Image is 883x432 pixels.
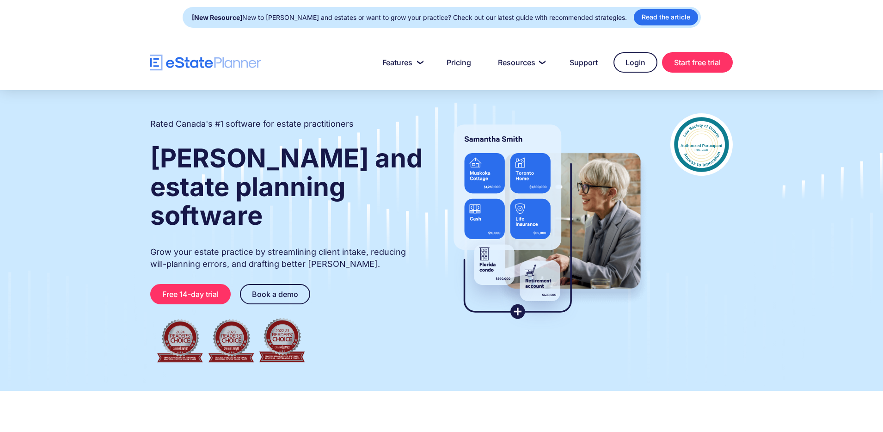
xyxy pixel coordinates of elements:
[150,55,261,71] a: home
[192,13,242,21] strong: [New Resource]
[487,53,554,72] a: Resources
[662,52,733,73] a: Start free trial
[435,53,482,72] a: Pricing
[634,9,698,25] a: Read the article
[150,284,231,304] a: Free 14-day trial
[558,53,609,72] a: Support
[150,246,424,270] p: Grow your estate practice by streamlining client intake, reducing will-planning errors, and draft...
[442,113,652,331] img: estate planner showing wills to their clients, using eState Planner, a leading estate planning so...
[150,142,423,231] strong: [PERSON_NAME] and estate planning software
[150,118,354,130] h2: Rated Canada's #1 software for estate practitioners
[371,53,431,72] a: Features
[240,284,310,304] a: Book a demo
[192,11,627,24] div: New to [PERSON_NAME] and estates or want to grow your practice? Check out our latest guide with r...
[613,52,657,73] a: Login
